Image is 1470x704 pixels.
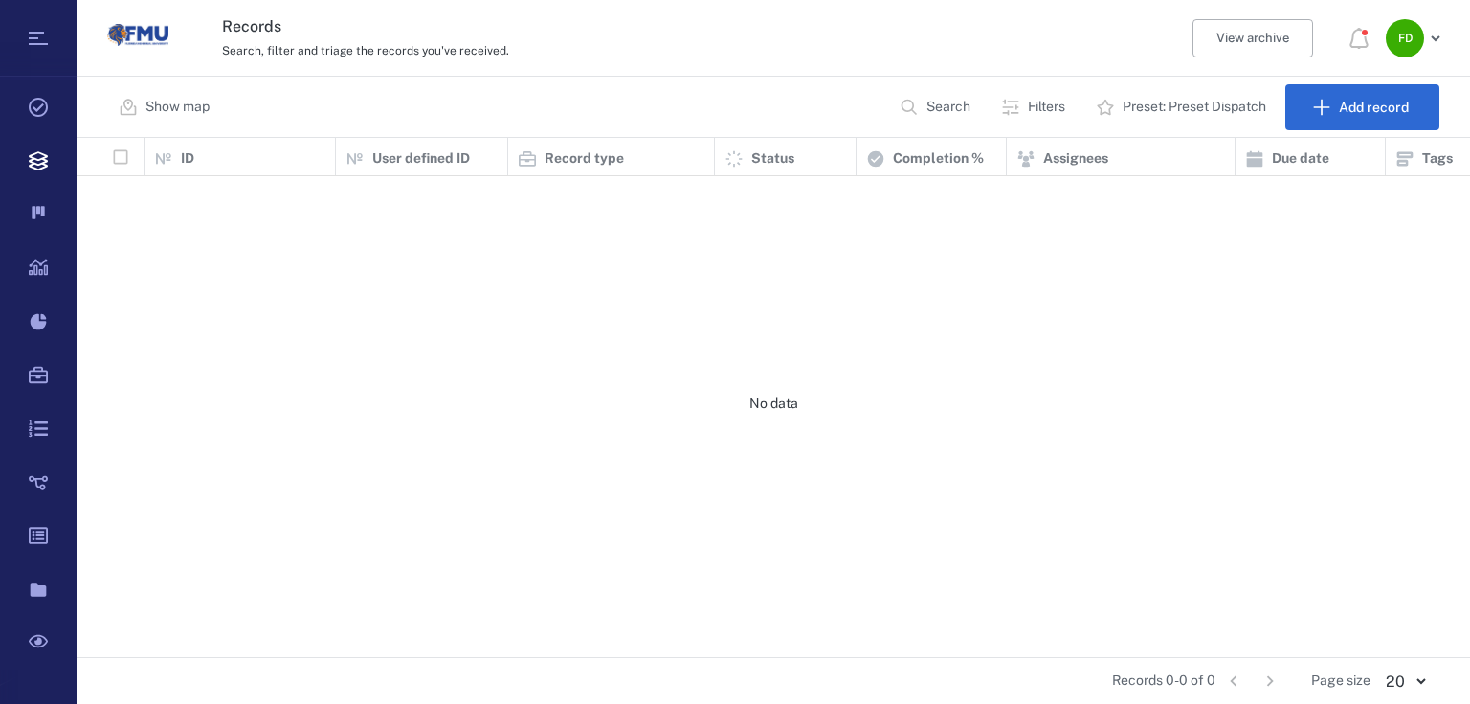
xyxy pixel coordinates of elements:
[107,84,225,130] button: Show map
[372,149,470,169] p: User defined ID
[926,98,970,117] p: Search
[1285,84,1439,130] button: Add record
[888,84,986,130] button: Search
[1123,98,1266,117] p: Preset: Preset Dispatch
[181,149,194,169] p: ID
[1028,98,1065,117] p: Filters
[1311,671,1370,691] span: Page size
[1043,149,1108,169] p: Assignees
[1084,84,1281,130] button: Preset: Preset Dispatch
[1192,19,1313,57] button: View archive
[1386,19,1447,57] button: FD
[1370,670,1439,693] div: 20
[1112,671,1215,691] span: Records 0-0 of 0
[1422,149,1453,169] p: Tags
[1272,149,1329,169] p: Due date
[893,149,984,169] p: Completion %
[1215,666,1288,696] nav: pagination navigation
[545,149,624,169] p: Record type
[107,5,168,66] img: Florida Memorial University logo
[990,84,1080,130] button: Filters
[107,5,168,73] a: Go home
[751,149,794,169] p: Status
[1386,19,1424,57] div: F D
[222,15,970,38] h3: Records
[145,98,210,117] p: Show map
[222,44,509,57] span: Search, filter and triage the records you've received.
